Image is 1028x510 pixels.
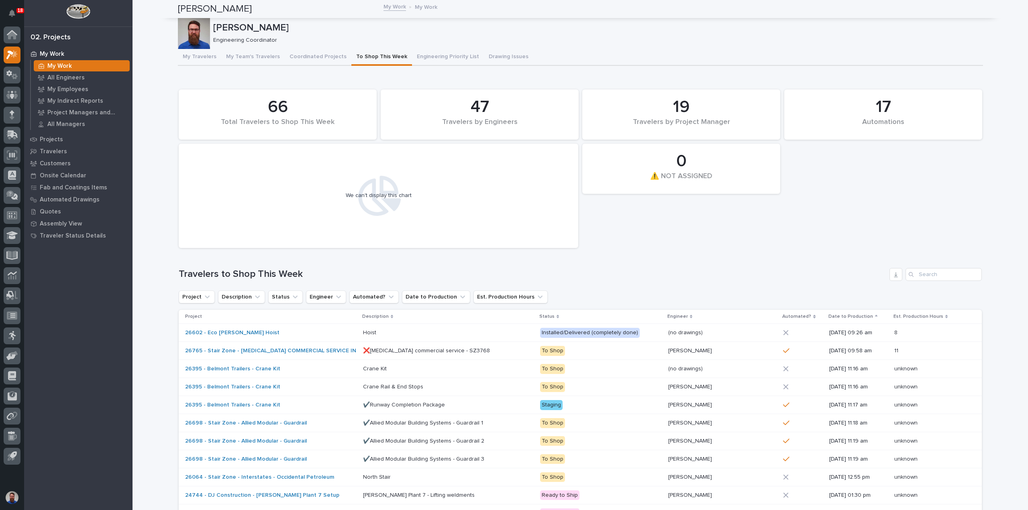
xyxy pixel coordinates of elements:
a: Quotes [24,205,133,217]
div: Notifications18 [10,10,20,22]
p: unknown [894,400,919,408]
p: [PERSON_NAME] [668,472,714,481]
p: My Work [415,2,437,11]
div: 0 [596,151,767,171]
p: Quotes [40,208,61,215]
p: unknown [894,364,919,372]
p: unknown [894,472,919,481]
a: All Managers [31,118,133,130]
input: Search [906,268,982,281]
button: Coordinated Projects [285,49,351,66]
p: Fab and Coatings Items [40,184,107,191]
p: Date to Production [828,312,873,321]
p: ✔️Runway Completion Package [363,400,447,408]
button: Date to Production [402,291,470,303]
a: My Work [383,2,406,11]
p: Engineer [667,312,688,321]
p: [PERSON_NAME] [668,436,714,445]
p: [PERSON_NAME] [668,418,714,427]
a: 26602 - Eco [PERSON_NAME] Hoist [185,329,279,336]
tr: 26395 - Belmont Trailers - Crane Kit Crane KitCrane Kit To Shop(no drawings)(no drawings) [DATE] ... [179,360,982,378]
div: To Shop [540,472,565,482]
a: All Engineers [31,72,133,83]
div: Ready to Ship [540,490,579,500]
p: [PERSON_NAME] [668,490,714,499]
p: 18 [18,8,23,13]
button: My Travelers [178,49,221,66]
p: Travelers [40,148,67,155]
div: Travelers by Project Manager [596,118,767,135]
div: 17 [798,97,969,117]
p: Automated? [782,312,811,321]
p: Automated Drawings [40,196,100,203]
div: Staging [540,400,563,410]
p: Crane Kit [363,364,388,372]
a: Travelers [24,145,133,157]
p: North Stair [363,472,392,481]
tr: 26765 - Stair Zone - [MEDICAL_DATA] COMMERCIAL SERVICE INC - 🤖 E-Commerce Stair Order ❌[MEDICAL_D... [179,342,982,360]
p: unknown [894,436,919,445]
button: Automated? [349,291,399,303]
p: Onsite Calendar [40,172,86,179]
p: ✔️Allied Modular Building Systems - Guardrail 2 [363,436,486,445]
p: All Engineers [47,74,85,81]
p: unknown [894,454,919,463]
p: [DATE] 11:17 am [829,402,888,408]
a: 26765 - Stair Zone - [MEDICAL_DATA] COMMERCIAL SERVICE INC - 🤖 E-Commerce Stair Order [185,347,439,354]
a: Fab and Coatings Items [24,181,133,193]
p: [PERSON_NAME] Plant 7 - Lifting weldments [363,490,476,499]
a: 26395 - Belmont Trailers - Crane Kit [185,366,280,372]
p: Engineering Coordinator [213,37,977,44]
tr: 26698 - Stair Zone - Allied Modular - Guardrail ✔️Allied Modular Building Systems - Guardrail 1✔️... [179,414,982,432]
p: ✔️Allied Modular Building Systems - Guardrail 3 [363,454,486,463]
p: [PERSON_NAME] [668,400,714,408]
a: Customers [24,157,133,169]
tr: 26395 - Belmont Trailers - Crane Kit ✔️Runway Completion Package✔️Runway Completion Package Stagi... [179,396,982,414]
p: [DATE] 01:30 pm [829,492,888,499]
button: users-avatar [4,489,20,506]
button: To Shop This Week [351,49,412,66]
p: Projects [40,136,63,143]
div: Installed/Delivered (completely done) [540,328,640,338]
div: To Shop [540,346,565,356]
tr: 24744 - DJ Construction - [PERSON_NAME] Plant 7 Setup [PERSON_NAME] Plant 7 - Lifting weldments[P... [179,486,982,504]
p: ✔️Allied Modular Building Systems - Guardrail 1 [363,418,485,427]
p: Crane Rail & End Stops [363,382,425,390]
p: [PERSON_NAME] [213,22,980,34]
p: [DATE] 09:58 am [829,347,888,354]
button: Drawing Issues [484,49,533,66]
tr: 26064 - Stair Zone - Interstates - Occidental Petroleum North StairNorth Stair To Shop[PERSON_NAM... [179,468,982,486]
div: To Shop [540,382,565,392]
p: unknown [894,490,919,499]
a: 26698 - Stair Zone - Allied Modular - Guardrail [185,420,307,427]
div: ⚠️ NOT ASSIGNED [596,172,767,189]
a: 26698 - Stair Zone - Allied Modular - Guardrail [185,456,307,463]
a: Project Managers and Engineers [31,107,133,118]
button: My Team's Travelers [221,49,285,66]
div: We can't display this chart [346,192,412,199]
tr: 26698 - Stair Zone - Allied Modular - Guardrail ✔️Allied Modular Building Systems - Guardrail 2✔️... [179,432,982,450]
p: [PERSON_NAME] [668,382,714,390]
button: Project [179,291,215,303]
p: Traveler Status Details [40,232,106,240]
div: To Shop [540,454,565,464]
button: Est. Production Hours [473,291,548,303]
p: [PERSON_NAME] [668,454,714,463]
p: (no drawings) [668,328,704,336]
p: 11 [894,346,900,354]
a: Automated Drawings [24,193,133,205]
p: [DATE] 09:26 am [829,329,888,336]
p: [DATE] 11:19 am [829,456,888,463]
div: 19 [596,97,767,117]
p: My Work [40,51,64,58]
div: Total Travelers to Shop This Week [192,118,363,135]
p: [DATE] 11:16 am [829,384,888,390]
a: My Indirect Reports [31,95,133,106]
p: unknown [894,418,919,427]
div: Automations [798,118,969,135]
a: Traveler Status Details [24,230,133,242]
p: [DATE] 12:55 pm [829,474,888,481]
p: [DATE] 11:16 am [829,366,888,372]
p: All Managers [47,121,85,128]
